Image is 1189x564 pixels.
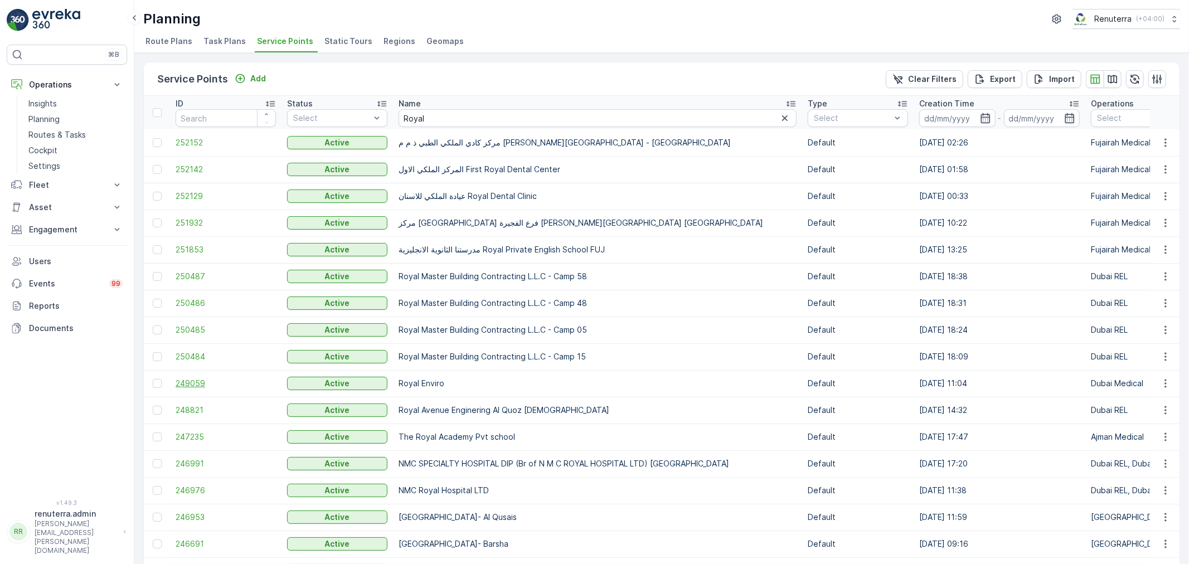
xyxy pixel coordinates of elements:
p: Active [325,405,350,416]
p: Creation Time [919,98,974,109]
td: Royal Master Building Contracting L.L.C - Camp 58 [393,263,802,290]
div: Toggle Row Selected [153,245,162,254]
span: 249059 [176,378,276,389]
button: RRrenuterra.admin[PERSON_NAME][EMAIL_ADDRESS][PERSON_NAME][DOMAIN_NAME] [7,508,127,555]
td: Default [802,129,914,156]
button: Active [287,537,387,551]
p: Engagement [29,224,105,235]
a: 250484 [176,351,276,362]
td: Default [802,531,914,557]
div: Toggle Row Selected [153,432,162,441]
a: 246691 [176,538,276,550]
p: Select [1097,113,1175,124]
button: Fleet [7,174,127,196]
td: Royal Master Building Contracting L.L.C - Camp 05 [393,317,802,343]
td: [DATE] 11:04 [914,370,1085,397]
p: Active [325,538,350,550]
div: Toggle Row Selected [153,218,162,227]
a: Reports [7,295,127,317]
p: Settings [28,161,60,172]
p: Fleet [29,179,105,191]
a: Cockpit [24,143,127,158]
button: Active [287,350,387,363]
p: Add [250,73,266,84]
p: Insights [28,98,57,109]
input: Search [399,109,797,127]
span: 246991 [176,458,276,469]
button: Export [968,70,1022,88]
a: Settings [24,158,127,174]
td: [GEOGRAPHIC_DATA]- Barsha [393,531,802,557]
span: Route Plans [145,36,192,47]
td: [DATE] 14:32 [914,397,1085,424]
p: Active [325,431,350,443]
span: 248821 [176,405,276,416]
td: [DATE] 18:09 [914,343,1085,370]
span: 247235 [176,431,276,443]
span: Task Plans [203,36,246,47]
a: Planning [24,111,127,127]
p: Cockpit [28,145,57,156]
span: Service Points [257,36,313,47]
p: Users [29,256,123,267]
p: Planning [143,10,201,28]
td: [DATE] 17:47 [914,424,1085,450]
p: Reports [29,300,123,312]
td: [DATE] 00:33 [914,183,1085,210]
div: Toggle Row Selected [153,352,162,361]
button: Active [287,430,387,444]
p: Active [325,217,350,228]
img: logo_light-DOdMpM7g.png [32,9,80,31]
a: 250487 [176,271,276,282]
td: Default [802,183,914,210]
td: [DATE] 11:59 [914,504,1085,531]
a: 246953 [176,512,276,523]
p: Operations [1091,98,1134,109]
p: Active [325,271,350,282]
button: Operations [7,74,127,96]
button: Asset [7,196,127,218]
a: Documents [7,317,127,339]
p: Service Points [157,71,228,87]
button: Engagement [7,218,127,241]
div: Toggle Row Selected [153,272,162,281]
td: Default [802,370,914,397]
a: 250486 [176,298,276,309]
td: Default [802,504,914,531]
td: Default [802,156,914,183]
td: [DATE] 18:31 [914,290,1085,317]
td: Default [802,477,914,504]
div: Toggle Row Selected [153,486,162,495]
a: 251932 [176,217,276,228]
p: [PERSON_NAME][EMAIL_ADDRESS][PERSON_NAME][DOMAIN_NAME] [35,519,118,555]
td: [DATE] 01:58 [914,156,1085,183]
p: Routes & Tasks [28,129,86,140]
td: Royal Master Building Contracting L.L.C - Camp 48 [393,290,802,317]
td: مركز [GEOGRAPHIC_DATA] فرع الفجيرة [PERSON_NAME][GEOGRAPHIC_DATA] [GEOGRAPHIC_DATA] [393,210,802,236]
p: Active [325,137,350,148]
div: Toggle Row Selected [153,406,162,415]
p: Active [325,191,350,202]
td: مدرستنا الثانوية الانجليزية Royal Private English School FUJ [393,236,802,263]
p: renuterra.admin [35,508,118,519]
p: - [998,111,1002,125]
p: Active [325,351,350,362]
button: Active [287,510,387,524]
td: NMC Royal Hospital LTD [393,477,802,504]
button: Clear Filters [886,70,963,88]
td: The Royal Academy Pvt school [393,424,802,450]
span: 251853 [176,244,276,255]
td: Default [802,397,914,424]
button: Active [287,403,387,417]
td: Default [802,290,914,317]
button: Active [287,296,387,310]
div: Toggle Row Selected [153,513,162,522]
p: 99 [111,279,120,288]
a: 250485 [176,324,276,336]
img: logo [7,9,29,31]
